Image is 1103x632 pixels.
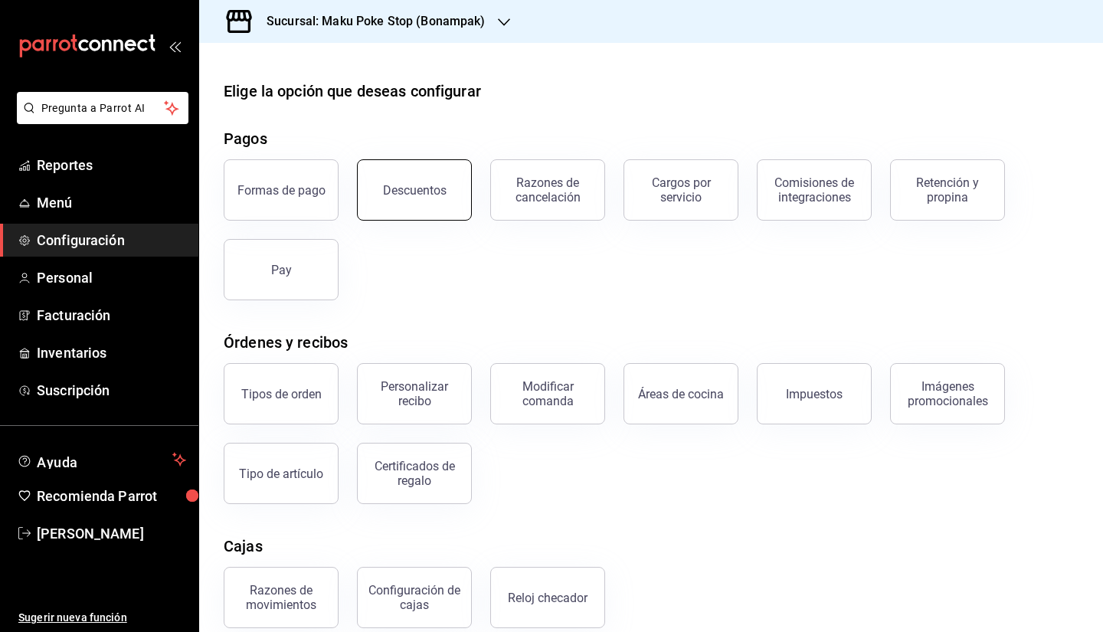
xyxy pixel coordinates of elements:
[37,267,186,288] span: Personal
[224,159,339,221] button: Formas de pago
[367,379,462,408] div: Personalizar recibo
[224,443,339,504] button: Tipo de artículo
[357,567,472,628] button: Configuración de cajas
[624,159,738,221] button: Cargos por servicio
[41,100,165,116] span: Pregunta a Parrot AI
[37,192,186,213] span: Menú
[224,535,263,558] div: Cajas
[767,175,862,205] div: Comisiones de integraciones
[224,567,339,628] button: Razones de movimientos
[490,159,605,221] button: Razones de cancelación
[890,363,1005,424] button: Imágenes promocionales
[900,175,995,205] div: Retención y propina
[224,80,481,103] div: Elige la opción que deseas configurar
[37,380,186,401] span: Suscripción
[17,92,188,124] button: Pregunta a Parrot AI
[638,387,724,401] div: Áreas de cocina
[37,486,186,506] span: Recomienda Parrot
[633,175,728,205] div: Cargos por servicio
[500,175,595,205] div: Razones de cancelación
[224,239,339,300] button: Pay
[890,159,1005,221] button: Retención y propina
[900,379,995,408] div: Imágenes promocionales
[490,363,605,424] button: Modificar comanda
[357,443,472,504] button: Certificados de regalo
[757,363,872,424] button: Impuestos
[239,467,323,481] div: Tipo de artículo
[508,591,588,605] div: Reloj checador
[241,387,322,401] div: Tipos de orden
[254,12,486,31] h3: Sucursal: Maku Poke Stop (Bonampak)
[37,155,186,175] span: Reportes
[757,159,872,221] button: Comisiones de integraciones
[37,450,166,469] span: Ayuda
[169,40,181,52] button: open_drawer_menu
[500,379,595,408] div: Modificar comanda
[224,127,267,150] div: Pagos
[18,610,186,626] span: Sugerir nueva función
[11,111,188,127] a: Pregunta a Parrot AI
[37,305,186,326] span: Facturación
[786,387,843,401] div: Impuestos
[490,567,605,628] button: Reloj checador
[37,230,186,251] span: Configuración
[383,183,447,198] div: Descuentos
[224,363,339,424] button: Tipos de orden
[37,523,186,544] span: [PERSON_NAME]
[234,583,329,612] div: Razones de movimientos
[37,342,186,363] span: Inventarios
[357,159,472,221] button: Descuentos
[357,363,472,424] button: Personalizar recibo
[237,183,326,198] div: Formas de pago
[224,331,348,354] div: Órdenes y recibos
[367,459,462,488] div: Certificados de regalo
[624,363,738,424] button: Áreas de cocina
[271,263,292,277] div: Pay
[367,583,462,612] div: Configuración de cajas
